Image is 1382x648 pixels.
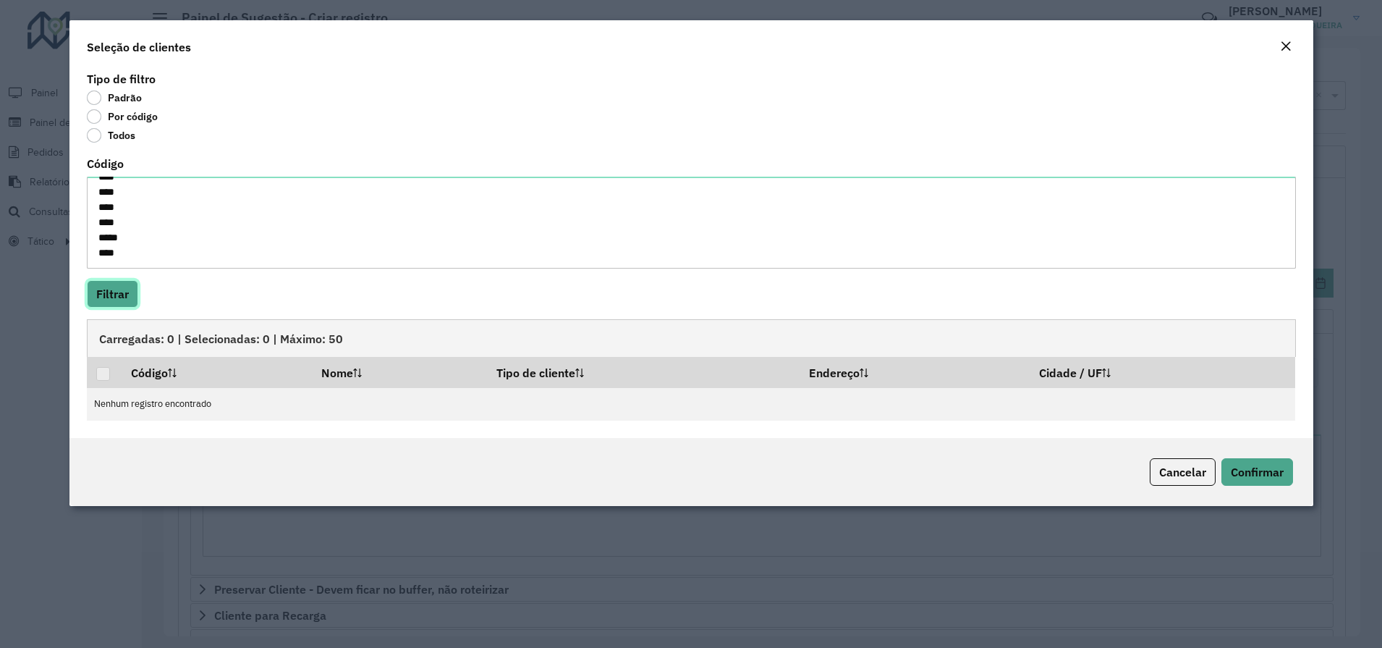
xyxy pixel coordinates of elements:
[87,155,124,172] label: Código
[1276,38,1296,56] button: Close
[87,109,158,124] label: Por código
[87,388,1296,421] td: Nenhum registro encontrado
[1221,458,1293,486] button: Confirmar
[87,91,142,105] label: Padrão
[87,280,138,308] button: Filtrar
[486,357,799,387] th: Tipo de cliente
[121,357,311,387] th: Código
[87,319,1296,357] div: Carregadas: 0 | Selecionadas: 0 | Máximo: 50
[87,38,191,56] h4: Seleção de clientes
[1280,41,1292,52] em: Fechar
[1029,357,1295,387] th: Cidade / UF
[1150,458,1216,486] button: Cancelar
[87,70,156,88] label: Tipo de filtro
[87,128,135,143] label: Todos
[1159,465,1206,479] span: Cancelar
[799,357,1029,387] th: Endereço
[311,357,487,387] th: Nome
[1231,465,1284,479] span: Confirmar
